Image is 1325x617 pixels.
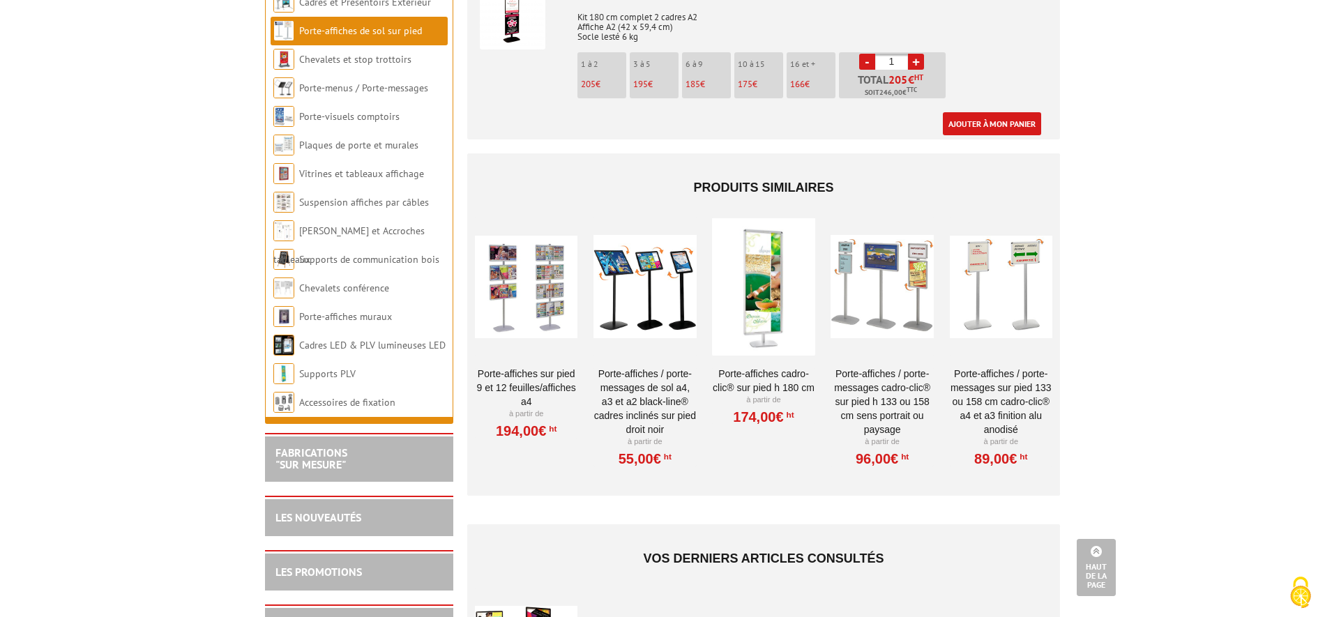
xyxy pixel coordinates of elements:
[738,59,783,69] p: 10 à 15
[633,59,679,69] p: 3 à 5
[865,87,917,98] span: Soit €
[273,392,294,413] img: Accessoires de fixation
[686,59,731,69] p: 6 à 9
[712,367,815,395] a: Porte-affiches Cadro-Clic® sur pied H 180 cm
[299,82,428,94] a: Porte-menus / Porte-messages
[908,74,914,85] span: €
[299,167,424,180] a: Vitrines et tableaux affichage
[661,452,672,462] sup: HT
[790,59,835,69] p: 16 et +
[907,86,917,93] sup: TTC
[1283,575,1318,610] img: Cookies (fenêtre modale)
[733,413,794,421] a: 174,00€HT
[299,24,422,37] a: Porte-affiches de sol sur pied
[275,445,347,472] a: FABRICATIONS"Sur Mesure"
[856,455,909,463] a: 96,00€HT
[273,20,294,41] img: Porte-affiches de sol sur pied
[475,367,577,409] a: Porte-affiches sur pied 9 et 12 feuilles/affiches A4
[842,74,946,98] p: Total
[299,367,356,380] a: Supports PLV
[299,196,429,208] a: Suspension affiches par câbles
[275,510,361,524] a: LES NOUVEAUTÉS
[273,306,294,327] img: Porte-affiches muraux
[686,78,700,90] span: 185
[831,367,933,436] a: Porte-affiches / Porte-messages Cadro-Clic® sur pied H 133 ou 158 cm sens portrait ou paysage
[581,79,626,89] p: €
[950,436,1052,448] p: À partir de
[273,220,294,241] img: Cimaises et Accroches tableaux
[273,224,425,266] a: [PERSON_NAME] et Accroches tableaux
[643,551,884,565] span: Vos derniers articles consultés
[943,112,1041,135] a: Ajouter à mon panier
[273,163,294,184] img: Vitrines et tableaux affichage
[619,455,672,463] a: 55,00€HT
[738,79,783,89] p: €
[299,110,400,123] a: Porte-visuels comptoirs
[831,436,933,448] p: À partir de
[914,73,923,82] sup: HT
[299,53,411,66] a: Chevalets et stop trottoirs
[475,409,577,420] p: À partir de
[299,139,418,151] a: Plaques de porte et murales
[859,54,875,70] a: -
[898,452,909,462] sup: HT
[790,78,805,90] span: 166
[273,192,294,213] img: Suspension affiches par câbles
[888,74,908,85] span: 205
[299,339,446,351] a: Cadres LED & PLV lumineuses LED
[693,181,833,195] span: Produits similaires
[950,367,1052,436] a: Porte-affiches / Porte-messages sur pied 133 ou 158 cm Cadro-Clic® A4 et A3 finition alu anodisé
[712,395,815,406] p: À partir de
[633,79,679,89] p: €
[546,424,556,434] sup: HT
[273,49,294,70] img: Chevalets et stop trottoirs
[1276,570,1325,617] button: Cookies (fenêtre modale)
[299,282,389,294] a: Chevalets conférence
[273,277,294,298] img: Chevalets conférence
[299,310,392,323] a: Porte-affiches muraux
[908,54,924,70] a: +
[273,135,294,155] img: Plaques de porte et murales
[1017,452,1027,462] sup: HT
[879,87,902,98] span: 246,00
[273,77,294,98] img: Porte-menus / Porte-messages
[790,79,835,89] p: €
[974,455,1027,463] a: 89,00€HT
[738,78,752,90] span: 175
[784,410,794,420] sup: HT
[299,253,439,266] a: Supports de communication bois
[633,78,648,90] span: 195
[299,396,395,409] a: Accessoires de fixation
[496,427,556,435] a: 194,00€HT
[273,106,294,127] img: Porte-visuels comptoirs
[581,78,596,90] span: 205
[275,565,362,579] a: LES PROMOTIONS
[593,367,696,436] a: Porte-affiches / Porte-messages de sol A4, A3 et A2 Black-Line® cadres inclinés sur Pied Droit Noir
[273,335,294,356] img: Cadres LED & PLV lumineuses LED
[577,3,1047,42] p: Kit 180 cm complet 2 cadres A2 Affiche A2 (42 x 59,4 cm) Socle lesté 6 kg
[1077,539,1116,596] a: Haut de la page
[686,79,731,89] p: €
[581,59,626,69] p: 1 à 2
[593,436,696,448] p: À partir de
[273,363,294,384] img: Supports PLV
